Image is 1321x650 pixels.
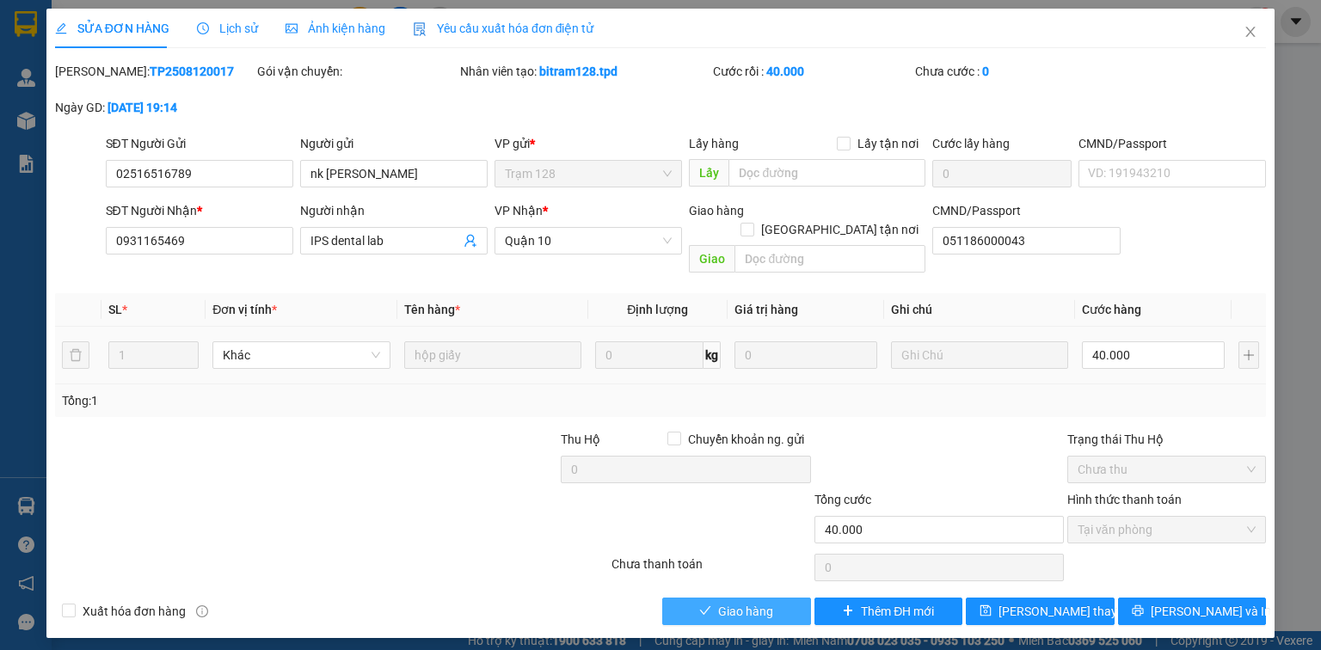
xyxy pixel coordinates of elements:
[464,234,477,248] span: user-add
[734,245,925,273] input: Dọc đường
[62,391,511,410] div: Tổng: 1
[1078,134,1266,153] div: CMND/Passport
[1082,303,1141,316] span: Cước hàng
[689,204,744,218] span: Giao hàng
[197,22,209,34] span: clock-circle
[189,8,225,21] span: [DATE]
[223,342,379,368] span: Khác
[495,204,543,218] span: VP Nhận
[754,220,925,239] span: [GEOGRAPHIC_DATA] tận nơi
[286,22,298,34] span: picture
[495,134,682,153] div: VP gửi
[106,134,293,153] div: SĐT Người Gửi
[1078,517,1256,543] span: Tại văn phòng
[704,341,721,369] span: kg
[851,134,925,153] span: Lấy tận nơi
[539,64,617,78] b: bitram128.tpd
[980,604,992,618] span: save
[55,21,169,35] span: SỬA ĐƠN HÀNG
[699,604,711,618] span: check
[62,341,89,369] button: delete
[76,602,193,621] span: Xuất hóa đơn hàng
[404,341,581,369] input: VD: Bàn, Ghế
[197,21,258,35] span: Lịch sử
[713,62,912,81] div: Cước rồi :
[861,602,934,621] span: Thêm ĐH mới
[505,228,672,254] span: Quận 10
[1238,341,1259,369] button: plus
[460,62,710,81] div: Nhân viên tạo:
[55,98,254,117] div: Ngày GD:
[300,201,488,220] div: Người nhận
[5,111,114,125] strong: N.gửi:
[814,598,963,625] button: plusThêm ĐH mới
[681,430,811,449] span: Chuyển khoản ng. gửi
[998,602,1136,621] span: [PERSON_NAME] thay đổi
[891,341,1068,369] input: Ghi Chú
[5,43,130,62] strong: THIÊN PHÁT ĐẠT
[932,160,1072,187] input: Cước lấy hàng
[766,64,804,78] b: 40.000
[156,8,187,21] span: 06:47
[1226,9,1275,57] button: Close
[884,293,1075,327] th: Ghi chú
[1078,457,1256,482] span: Chưa thu
[627,303,688,316] span: Định lượng
[610,555,812,585] div: Chưa thanh toán
[1244,25,1257,39] span: close
[734,341,877,369] input: 0
[24,62,77,76] span: Trạm 114
[966,598,1115,625] button: save[PERSON_NAME] thay đổi
[404,303,460,316] span: Tên hàng
[413,21,594,35] span: Yêu cầu xuất hóa đơn điện tử
[55,62,254,81] div: [PERSON_NAME]:
[932,137,1010,150] label: Cước lấy hàng
[212,303,277,316] span: Đơn vị tính
[103,62,179,76] span: 02513607707
[561,432,600,446] span: Thu Hộ
[662,598,811,625] button: checkGiao hàng
[982,64,989,78] b: 0
[689,245,734,273] span: Giao
[150,64,234,78] b: TP2508120017
[734,303,798,316] span: Giá trị hàng
[1067,493,1182,506] label: Hình thức thanh toán
[915,62,1114,81] div: Chưa cước :
[74,21,185,40] strong: CTY XE KHÁCH
[106,201,293,220] div: SĐT Người Nhận
[1151,602,1271,621] span: [PERSON_NAME] và In
[5,62,179,76] strong: VP: SĐT:
[505,161,672,187] span: Trạm 128
[1118,598,1267,625] button: printer[PERSON_NAME] và In
[932,201,1120,220] div: CMND/Passport
[1067,430,1266,449] div: Trạng thái Thu Hộ
[300,134,488,153] div: Người gửi
[5,125,115,138] strong: N.nhận:
[1132,604,1144,618] span: printer
[842,604,854,618] span: plus
[689,137,739,150] span: Lấy hàng
[728,159,925,187] input: Dọc đường
[39,111,114,125] span: XUÂN CMND:
[108,303,122,316] span: SL
[718,602,773,621] span: Giao hàng
[413,22,427,36] img: icon
[814,493,871,506] span: Tổng cước
[689,159,728,187] span: Lấy
[257,62,456,81] div: Gói vận chuyển:
[55,22,67,34] span: edit
[49,76,184,95] span: PHIẾU GIAO HÀNG
[49,125,115,138] span: múi CMND:
[196,605,208,617] span: info-circle
[108,101,177,114] b: [DATE] 19:14
[286,21,385,35] span: Ảnh kiện hàng
[33,8,119,21] span: ĐQ2508100004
